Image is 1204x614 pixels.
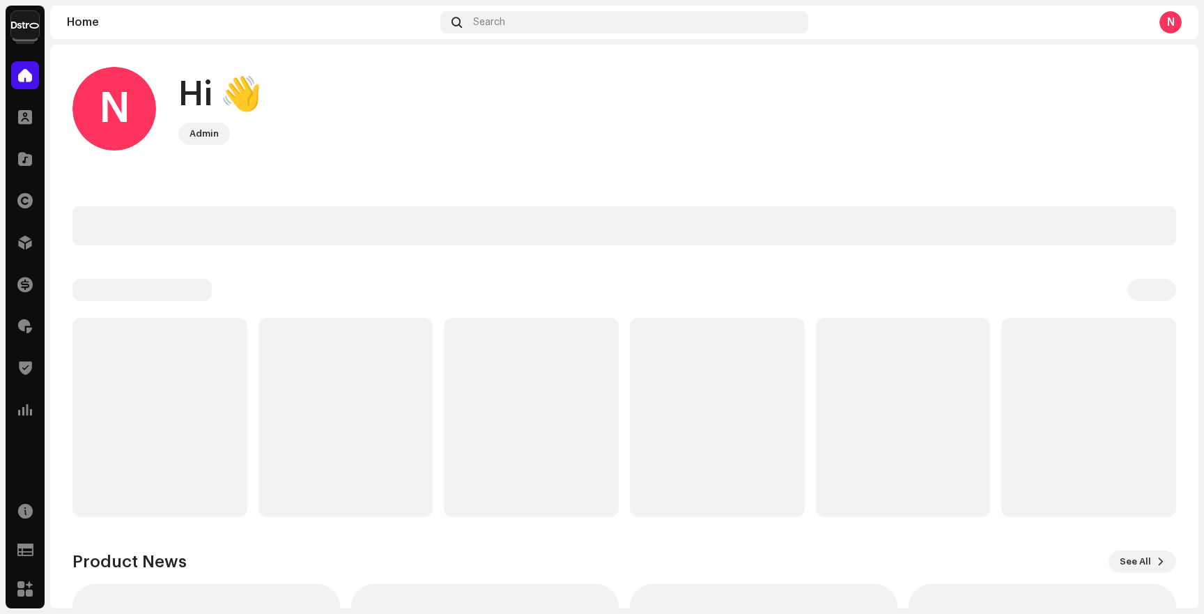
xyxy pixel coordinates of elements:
h3: Product News [72,551,187,573]
span: See All [1120,548,1151,576]
div: N [1159,11,1182,33]
div: N [72,67,156,151]
button: See All [1109,551,1176,573]
div: Home [67,17,435,28]
img: a754eb8e-f922-4056-8001-d1d15cdf72ef [11,11,39,39]
div: Hi 👋 [178,72,262,117]
span: Search [473,17,505,28]
div: Admin [190,125,219,142]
